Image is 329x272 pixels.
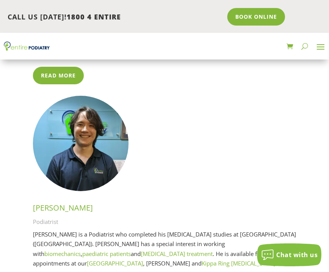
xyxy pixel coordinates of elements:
[44,250,81,258] a: biomechanics
[82,250,131,258] a: paediatric patients
[257,243,321,266] button: Chat with us
[227,8,285,26] a: Book Online
[276,251,318,259] span: Chat with us
[33,217,296,230] p: Podiatrist
[8,12,222,22] p: CALL US [DATE]!
[33,96,129,191] img: Nathan Tomlins
[33,230,296,269] p: [PERSON_NAME] is a Podiatrist who completed his [MEDICAL_DATA] studies at [GEOGRAPHIC_DATA] ([GEO...
[33,67,84,84] a: Read More
[33,203,296,217] h3: [PERSON_NAME]
[67,12,121,21] span: 1800 4 ENTIRE
[202,259,293,267] a: Kippa Ring [MEDICAL_DATA] clinics
[141,250,213,258] a: [MEDICAL_DATA] treatment
[87,259,143,267] a: [GEOGRAPHIC_DATA]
